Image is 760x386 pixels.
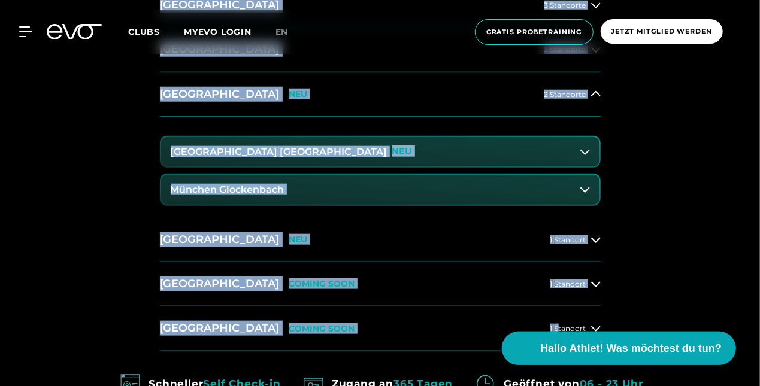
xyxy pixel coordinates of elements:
[597,19,726,45] a: Jetzt Mitglied werden
[171,184,284,195] h3: München Glockenbach
[486,27,582,37] span: Gratis Probetraining
[550,324,586,332] span: 1 Standort
[471,19,597,45] a: Gratis Probetraining
[160,262,601,306] button: [GEOGRAPHIC_DATA]COMING SOON1 Standort
[128,26,160,37] span: Clubs
[611,26,712,37] span: Jetzt Mitglied werden
[160,306,601,351] button: [GEOGRAPHIC_DATA]COMING SOON1 Standort
[160,276,280,291] h2: [GEOGRAPHIC_DATA]
[550,280,586,288] span: 1 Standort
[289,324,355,334] p: COMING SOON
[275,26,289,37] span: en
[161,137,599,167] button: [GEOGRAPHIC_DATA] [GEOGRAPHIC_DATA]NEU
[392,147,413,157] p: NEU
[184,26,252,37] a: MYEVO LOGIN
[289,235,308,245] p: NEU
[275,25,303,39] a: en
[160,232,280,247] h2: [GEOGRAPHIC_DATA]
[550,236,586,244] span: 1 Standort
[289,279,355,289] p: COMING SOON
[160,321,280,336] h2: [GEOGRAPHIC_DATA]
[160,72,601,117] button: [GEOGRAPHIC_DATA]NEU2 Standorte
[289,89,308,99] p: NEU
[502,332,736,365] button: Hallo Athlet! Was möchtest du tun?
[171,147,387,157] h3: [GEOGRAPHIC_DATA] [GEOGRAPHIC_DATA]
[544,90,586,98] span: 2 Standorte
[161,175,599,205] button: München Glockenbach
[540,341,722,357] span: Hallo Athlet! Was möchtest du tun?
[160,218,601,262] button: [GEOGRAPHIC_DATA]NEU1 Standort
[160,87,280,102] h2: [GEOGRAPHIC_DATA]
[128,26,184,37] a: Clubs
